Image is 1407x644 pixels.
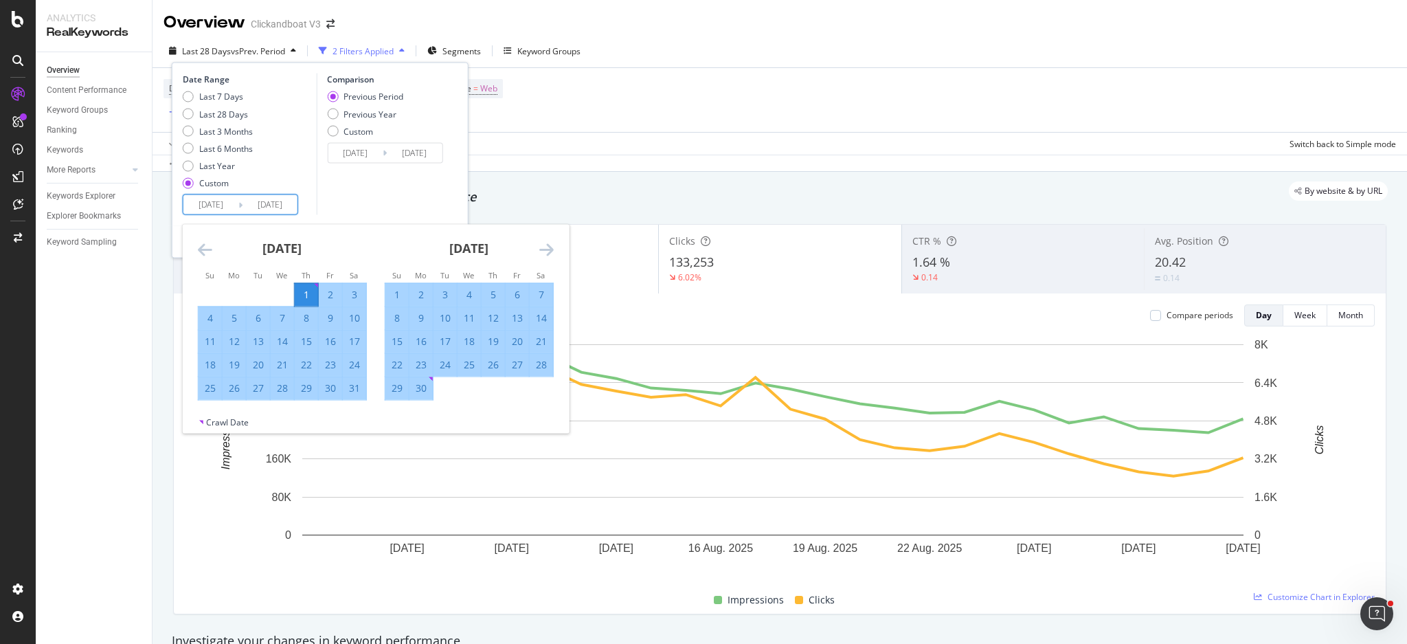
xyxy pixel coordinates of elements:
a: Customize Chart in Explorer [1254,591,1375,603]
div: 27 [506,358,529,372]
a: Explorer Bookmarks [47,209,142,223]
div: Last 3 Months [199,125,253,137]
button: Apply [164,133,203,155]
td: Selected. Thursday, August 8, 2024 [294,307,318,330]
small: Mo [228,270,240,280]
td: Selected. Tuesday, August 20, 2024 [246,353,270,377]
div: 26 [482,358,505,372]
td: Selected. Thursday, September 26, 2024 [481,353,505,377]
div: 29 [295,381,318,395]
div: 26 [223,381,246,395]
td: Selected. Monday, September 9, 2024 [409,307,433,330]
div: Keyword Groups [517,45,581,57]
div: Keywords Explorer [47,189,115,203]
div: 21 [271,358,294,372]
div: 21 [530,335,553,348]
td: Selected. Saturday, September 28, 2024 [529,353,553,377]
div: 24 [343,358,366,372]
td: Selected. Sunday, August 4, 2024 [198,307,222,330]
div: 19 [482,335,505,348]
div: 11 [199,335,222,348]
div: 6 [506,288,529,302]
span: By website & by URL [1305,187,1382,195]
div: Month [1338,309,1363,321]
div: 7 [271,311,294,325]
span: Customize Chart in Explorer [1268,591,1375,603]
strong: [DATE] [262,240,302,256]
div: 17 [343,335,366,348]
td: Selected. Monday, September 30, 2024 [409,377,433,400]
small: Fr [513,270,521,280]
text: 160K [266,453,292,465]
div: Crawl Date [206,417,249,428]
td: Selected. Saturday, September 21, 2024 [529,330,553,353]
div: Calendar [183,225,569,417]
td: Selected. Friday, September 27, 2024 [505,353,529,377]
div: 20 [506,335,529,348]
div: Content Performance [47,83,126,98]
div: Date Range [183,74,313,85]
text: 4.8K [1254,415,1277,427]
div: Overview [164,11,245,34]
text: [DATE] [495,542,529,554]
svg: A chart. [185,337,1361,576]
div: 14 [530,311,553,325]
div: 20 [247,358,270,372]
span: Clicks [669,234,695,247]
td: Selected. Sunday, September 1, 2024 [385,283,409,307]
small: Fr [326,270,334,280]
div: Comparison [327,74,447,85]
text: 1.6K [1254,491,1277,503]
div: 5 [482,288,505,302]
text: 19 Aug. 2025 [793,542,857,554]
div: 2 Filters Applied [333,45,394,57]
td: Selected. Saturday, August 17, 2024 [342,330,366,353]
td: Selected. Sunday, September 8, 2024 [385,307,409,330]
div: 7 [530,288,553,302]
td: Selected. Tuesday, September 3, 2024 [433,283,457,307]
button: Switch back to Simple mode [1284,133,1396,155]
span: CTR % [912,234,941,247]
small: We [463,270,474,280]
div: More Reports [47,163,95,177]
div: 9 [319,311,342,325]
small: Th [302,270,311,280]
span: 133,253 [669,254,714,270]
text: 8K [1254,339,1268,351]
div: Clickandboat V3 [251,17,321,31]
input: End Date [387,143,442,162]
div: 3 [343,288,366,302]
div: Move forward to switch to the next month. [539,241,554,258]
div: Previous Year [327,108,403,120]
div: Last 3 Months [183,125,253,137]
div: Last 7 Days [183,91,253,102]
small: Tu [254,270,262,280]
td: Selected. Saturday, September 14, 2024 [529,307,553,330]
td: Selected. Friday, September 6, 2024 [505,283,529,307]
span: = [473,82,478,94]
div: 4 [199,311,222,325]
div: arrow-right-arrow-left [326,19,335,29]
div: 10 [434,311,457,325]
td: Selected. Wednesday, September 11, 2024 [457,307,481,330]
div: Previous Period [344,91,403,102]
div: Week [1294,309,1316,321]
td: Selected. Saturday, August 24, 2024 [342,353,366,377]
td: Selected. Wednesday, September 25, 2024 [457,353,481,377]
text: 16 Aug. 2025 [688,542,753,554]
div: 28 [530,358,553,372]
div: 23 [319,358,342,372]
text: [DATE] [1226,542,1260,554]
td: Selected. Saturday, August 3, 2024 [342,283,366,307]
div: 22 [295,358,318,372]
small: Su [392,270,401,280]
div: Last 28 Days [199,108,248,120]
td: Selected. Friday, September 20, 2024 [505,330,529,353]
div: 2 [409,288,433,302]
div: Custom [327,125,403,137]
td: Selected. Friday, September 13, 2024 [505,307,529,330]
div: 10 [343,311,366,325]
small: Mo [415,270,427,280]
button: Add Filter [164,104,218,121]
td: Selected. Saturday, September 7, 2024 [529,283,553,307]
